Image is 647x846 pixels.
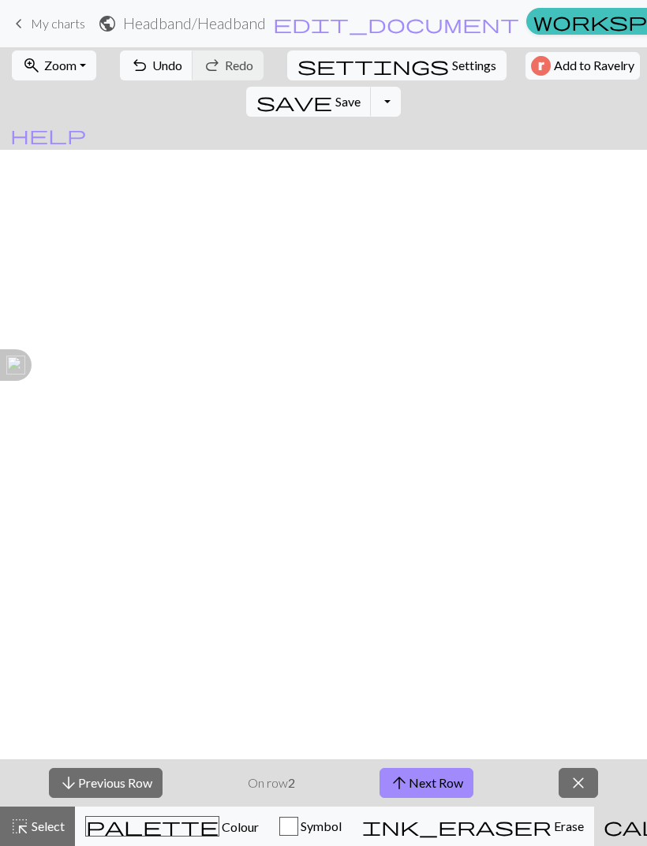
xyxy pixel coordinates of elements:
strong: 2 [288,775,295,790]
span: Colour [219,819,259,834]
span: settings [297,54,449,76]
button: Undo [120,50,193,80]
span: keyboard_arrow_left [9,13,28,35]
span: Add to Ravelry [554,56,634,76]
h2: Headband / Headband [123,14,266,32]
span: Select [29,818,65,833]
button: Symbol [269,807,352,846]
button: Save [246,87,372,117]
span: help [10,124,86,146]
span: palette [86,815,219,837]
span: ink_eraser [362,815,552,837]
p: On row [248,773,295,792]
span: arrow_upward [390,772,409,794]
span: arrow_downward [59,772,78,794]
span: Undo [152,58,182,73]
span: My charts [31,16,85,31]
span: save [256,91,332,113]
span: public [98,13,117,35]
a: My charts [9,10,85,37]
span: highlight_alt [10,815,29,837]
span: Settings [452,56,496,75]
span: Zoom [44,58,77,73]
img: Ravelry [531,56,551,76]
i: Settings [297,56,449,75]
button: Erase [352,807,594,846]
button: Zoom [12,50,96,80]
button: Next Row [380,768,473,798]
span: edit_document [273,13,519,35]
button: Colour [75,807,269,846]
span: Save [335,94,361,109]
span: Erase [552,818,584,833]
button: SettingsSettings [287,50,507,80]
span: undo [130,54,149,76]
span: Symbol [298,818,342,833]
span: close [569,772,588,794]
span: zoom_in [22,54,41,76]
button: Previous Row [49,768,163,798]
button: Add to Ravelry [525,52,640,80]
